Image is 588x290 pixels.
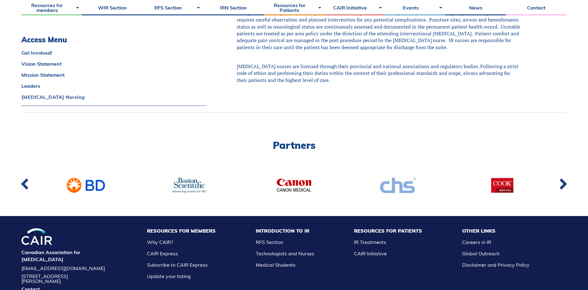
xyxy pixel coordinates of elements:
a: [EMAIL_ADDRESS][DOMAIN_NAME] [21,266,107,271]
a: CAIR Express [147,250,178,257]
h4: Canadian Association for [MEDICAL_DATA] [21,249,107,263]
a: Global Outreach [462,250,499,257]
h3: Access Menu [21,35,206,44]
h2: Partners [21,140,567,150]
div: [MEDICAL_DATA] nurses are licensed through their provincial and national associations and regulat... [237,63,521,83]
a: Disclaimer and Privacy Policy [462,262,530,268]
a: Update your listing [147,273,191,279]
a: IR Treatments [354,239,386,245]
a: Technologists and Nurses [256,250,314,257]
a: Careers in IR [462,239,491,245]
a: Subscribe to CAIR Express [147,262,208,268]
a: CAIR Initiative [354,250,387,257]
img: CIRA [21,228,52,245]
a: Vision Statement [21,61,206,66]
a: Get Involved! [21,50,206,55]
address: [STREET_ADDRESS][PERSON_NAME] [21,274,107,284]
a: Medical Students [256,262,296,268]
a: Mission Statement [21,72,206,77]
a: Why CAIR? [147,239,173,245]
a: [MEDICAL_DATA] Nursing [21,95,206,99]
div: Post procedure, the patient may be ported to a recovery, post care or an inpatient area. Care of ... [237,10,521,51]
a: Leaders [21,83,206,88]
a: RFS Section [256,239,283,245]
